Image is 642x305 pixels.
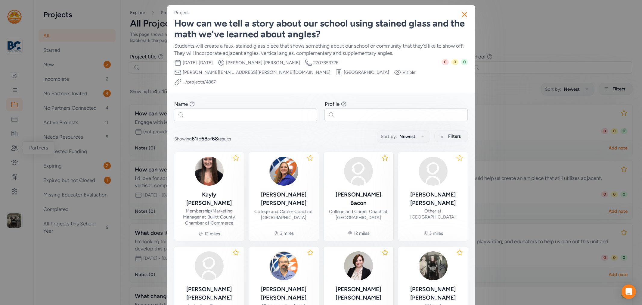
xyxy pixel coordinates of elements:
div: 3 miles [280,230,294,236]
div: College and Career Coach at [GEOGRAPHIC_DATA] [254,209,314,221]
div: [PERSON_NAME] [PERSON_NAME] [403,285,463,302]
span: [DATE] - [DATE] [183,60,213,66]
div: Name [174,100,188,108]
img: 5ujbmJqQLSNaKBRimvF3 [419,251,448,280]
div: 3 miles [429,230,443,236]
div: [PERSON_NAME] [PERSON_NAME] [179,285,239,302]
div: [PERSON_NAME] [PERSON_NAME] [254,285,314,302]
div: College and Career Coach at [GEOGRAPHIC_DATA] [328,209,389,221]
div: How can we tell a story about our school using stained glass and the math we've learned about ang... [174,18,468,40]
div: Membership/Marketing Manager at Bullitt County Chamber of Commerce [179,208,239,226]
span: Visible [402,69,415,75]
img: h0GcCM1aRQWXUTSbhDzT [195,157,224,186]
span: Newest [399,133,415,140]
img: kAPQvw9BQTSF81woIZsG [269,251,298,280]
div: [PERSON_NAME] [PERSON_NAME] [403,190,463,207]
div: [PERSON_NAME] [PERSON_NAME] [328,285,389,302]
div: Other at [GEOGRAPHIC_DATA] [403,208,463,220]
span: 0 [461,59,468,65]
div: 12 miles [354,230,369,236]
span: Showing to of results [174,135,231,142]
span: [GEOGRAPHIC_DATA] [344,69,389,75]
img: n7RpC2UT4SFLMTR7tfOS [344,251,373,280]
a: .../projects/4367 [183,79,216,85]
div: [PERSON_NAME] Bacon [328,190,389,207]
img: avatar38fbb18c.svg [344,157,373,186]
span: 2707353726 [313,60,338,66]
div: [PERSON_NAME] [PERSON_NAME] [254,190,314,207]
div: Profile [325,100,340,108]
div: Students will create a faux-stained glass piece that shows something about our school or communit... [174,42,468,57]
span: 61 [192,136,197,142]
span: 68 [201,136,207,142]
div: Project [174,10,189,16]
img: avatar38fbb18c.svg [195,251,224,280]
span: Sort by: [381,133,397,140]
button: Sort by:Newest [377,130,430,143]
div: 12 miles [204,231,220,237]
span: Filters [448,133,461,140]
img: Se7k9s9T52Avt57AG82e [269,157,298,186]
span: [PERSON_NAME] [PERSON_NAME] [226,60,300,66]
span: 0 [451,59,458,65]
div: Open Intercom Messenger [622,285,636,299]
span: [PERSON_NAME][EMAIL_ADDRESS][PERSON_NAME][DOMAIN_NAME] [183,69,330,75]
span: 68 [212,136,218,142]
div: Kayly [PERSON_NAME] [179,190,239,207]
img: avatar38fbb18c.svg [419,157,448,186]
span: 0 [442,59,449,65]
